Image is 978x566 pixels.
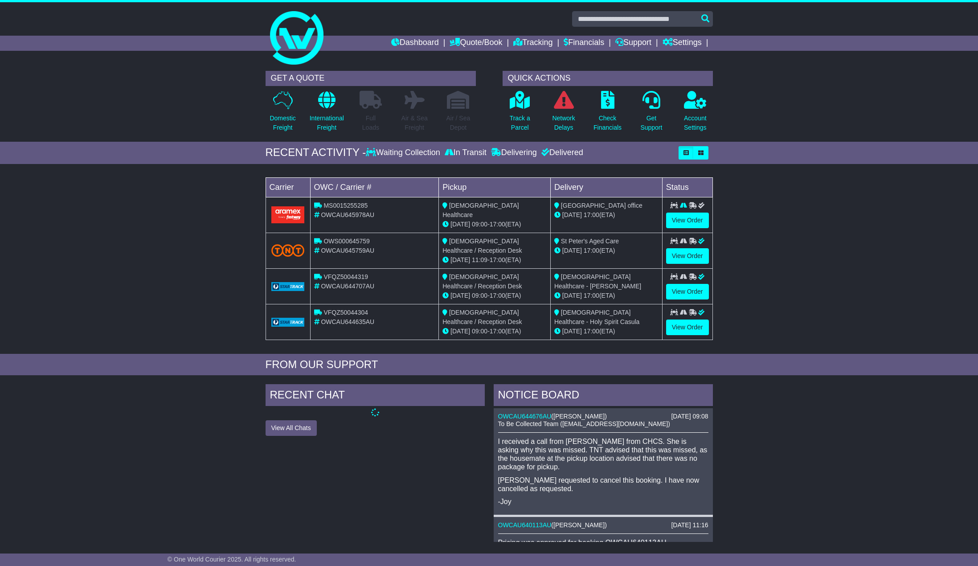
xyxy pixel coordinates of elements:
[615,36,651,51] a: Support
[552,114,575,132] p: Network Delays
[490,328,505,335] span: 17:00
[366,148,442,158] div: Waiting Collection
[442,238,522,254] span: [DEMOGRAPHIC_DATA] Healthcare / Reception Desk
[323,309,368,316] span: VFQZ50044304
[539,148,583,158] div: Delivered
[271,206,305,223] img: Aramex.png
[442,202,519,218] span: [DEMOGRAPHIC_DATA] Healthcare
[439,177,551,197] td: Pickup
[442,148,489,158] div: In Transit
[554,210,659,220] div: (ETA)
[450,221,470,228] span: [DATE]
[442,273,522,290] span: [DEMOGRAPHIC_DATA] Healthcare / Reception Desk
[266,146,366,159] div: RECENT ACTIVITY -
[554,273,641,290] span: [DEMOGRAPHIC_DATA] Healthcare - [PERSON_NAME]
[271,282,305,291] img: GetCarrierServiceLogo
[684,114,707,132] p: Account Settings
[266,384,485,408] div: RECENT CHAT
[269,90,296,137] a: DomesticFreight
[494,384,713,408] div: NOTICE BOARD
[472,256,487,263] span: 11:09
[663,36,702,51] a: Settings
[270,114,295,132] p: Domestic Freight
[266,71,476,86] div: GET A QUOTE
[562,247,582,254] span: [DATE]
[271,244,305,256] img: TNT_Domestic.png
[323,238,370,245] span: OWS000645759
[442,220,547,229] div: - (ETA)
[513,36,552,51] a: Tracking
[489,148,539,158] div: Delivering
[498,476,708,493] p: [PERSON_NAME] requested to cancel this booking. I have now cancelled as requested.
[498,521,708,529] div: ( )
[584,328,599,335] span: 17:00
[490,221,505,228] span: 17:00
[562,292,582,299] span: [DATE]
[310,177,439,197] td: OWC / Carrier #
[683,90,707,137] a: AccountSettings
[554,327,659,336] div: (ETA)
[360,114,382,132] p: Full Loads
[490,256,505,263] span: 17:00
[442,309,522,325] span: [DEMOGRAPHIC_DATA] Healthcare / Reception Desk
[321,247,374,254] span: OWCAU645759AU
[498,437,708,472] p: I received a call from [PERSON_NAME] from CHCS. She is asking why this was missed. TNT advised th...
[561,238,619,245] span: St Peter's Aged Care
[309,90,344,137] a: InternationalFreight
[450,328,470,335] span: [DATE]
[584,247,599,254] span: 17:00
[450,256,470,263] span: [DATE]
[553,413,605,420] span: [PERSON_NAME]
[584,292,599,299] span: 17:00
[472,328,487,335] span: 09:00
[321,211,374,218] span: OWCAU645978AU
[593,90,622,137] a: CheckFinancials
[266,358,713,371] div: FROM OUR SUPPORT
[552,90,575,137] a: NetworkDelays
[450,292,470,299] span: [DATE]
[671,521,708,529] div: [DATE] 11:16
[450,36,502,51] a: Quote/Book
[321,283,374,290] span: OWCAU644707AU
[510,114,530,132] p: Track a Parcel
[554,309,639,325] span: [DEMOGRAPHIC_DATA] Healthcare - Holy Spirit Casula
[472,292,487,299] span: 09:00
[640,114,662,132] p: Get Support
[323,273,368,280] span: VFQZ50044319
[553,521,605,529] span: [PERSON_NAME]
[498,413,708,420] div: ( )
[498,521,552,529] a: OWCAU640113AU
[666,320,709,335] a: View Order
[561,202,642,209] span: [GEOGRAPHIC_DATA] office
[442,291,547,300] div: - (ETA)
[442,255,547,265] div: - (ETA)
[640,90,663,137] a: GetSupport
[564,36,604,51] a: Financials
[401,114,428,132] p: Air & Sea Freight
[490,292,505,299] span: 17:00
[472,221,487,228] span: 09:00
[503,71,713,86] div: QUICK ACTIONS
[498,538,708,547] p: Pricing was approved for booking OWCAU640113AU.
[509,90,531,137] a: Track aParcel
[310,114,344,132] p: International Freight
[562,211,582,218] span: [DATE]
[671,413,708,420] div: [DATE] 09:08
[446,114,471,132] p: Air / Sea Depot
[498,497,708,506] p: -Joy
[168,556,296,563] span: © One World Courier 2025. All rights reserved.
[593,114,622,132] p: Check Financials
[562,328,582,335] span: [DATE]
[550,177,662,197] td: Delivery
[666,213,709,228] a: View Order
[321,318,374,325] span: OWCAU644635AU
[266,420,317,436] button: View All Chats
[323,202,368,209] span: MS0015255285
[666,248,709,264] a: View Order
[391,36,439,51] a: Dashboard
[266,177,310,197] td: Carrier
[271,318,305,327] img: GetCarrierServiceLogo
[498,420,670,427] span: To Be Collected Team ([EMAIL_ADDRESS][DOMAIN_NAME])
[554,291,659,300] div: (ETA)
[666,284,709,299] a: View Order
